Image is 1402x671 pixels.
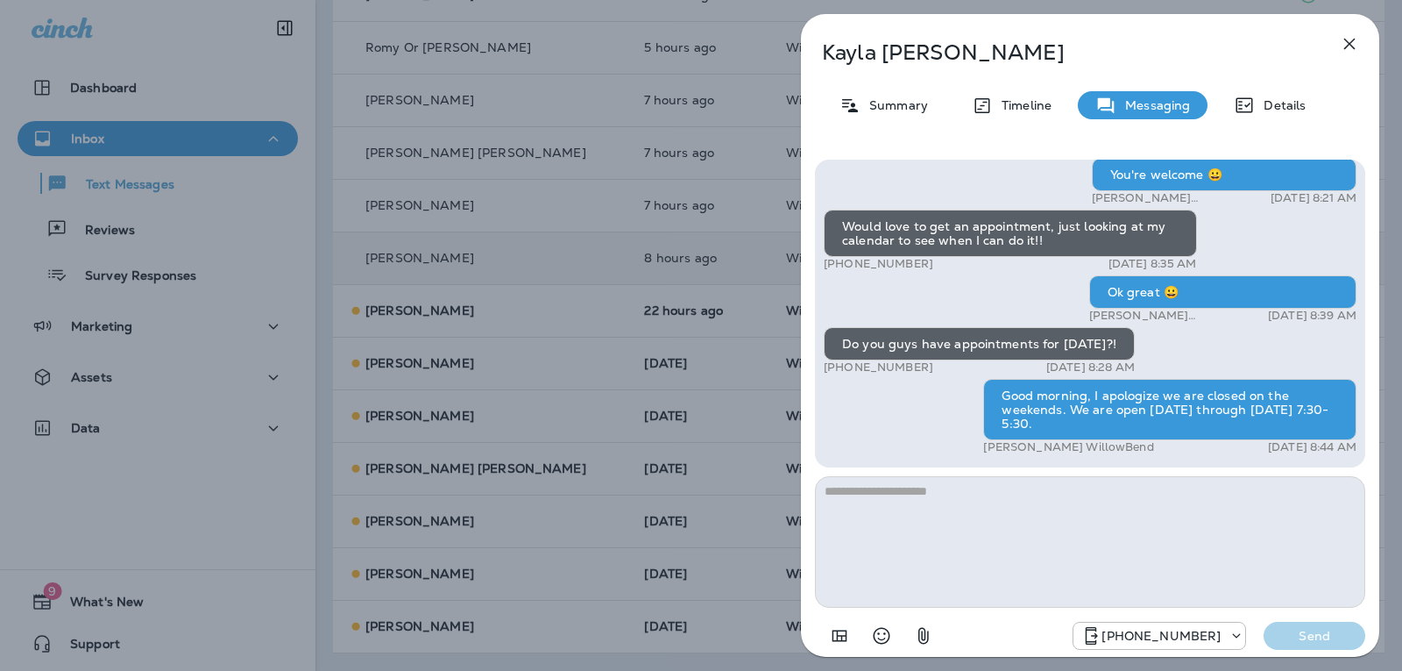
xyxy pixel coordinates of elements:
p: [DATE] 8:35 AM [1108,257,1197,271]
div: You're welcome 😀 [1092,158,1356,191]
p: Timeline [993,98,1051,112]
p: [PHONE_NUMBER] [824,360,933,375]
p: Summary [860,98,928,112]
p: [DATE] 8:21 AM [1271,191,1356,205]
p: [DATE] 8:39 AM [1268,309,1356,323]
div: Do you guys have appointments for [DATE]?! [824,327,1135,360]
button: Select an emoji [864,618,899,653]
p: [PERSON_NAME] WillowBend [983,440,1153,454]
button: Add in a premade template [822,618,857,653]
p: [DATE] 8:44 AM [1268,440,1356,454]
p: [DATE] 8:28 AM [1046,360,1135,375]
p: Messaging [1116,98,1190,112]
p: [PERSON_NAME] WillowBend [1089,309,1250,323]
div: Ok great 😀 [1089,275,1356,309]
div: +1 (813) 497-4455 [1073,625,1245,646]
p: [PHONE_NUMBER] [824,257,933,271]
p: Kayla [PERSON_NAME] [822,40,1300,65]
p: [PHONE_NUMBER] [1101,629,1221,643]
div: Good morning, I apologize we are closed on the weekends. We are open [DATE] through [DATE] 7:30-5... [983,379,1356,440]
p: Details [1255,98,1306,112]
p: [PERSON_NAME] WillowBend [1092,191,1250,205]
div: Would love to get an appointment, just looking at my calendar to see when I can do it!! [824,210,1197,257]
